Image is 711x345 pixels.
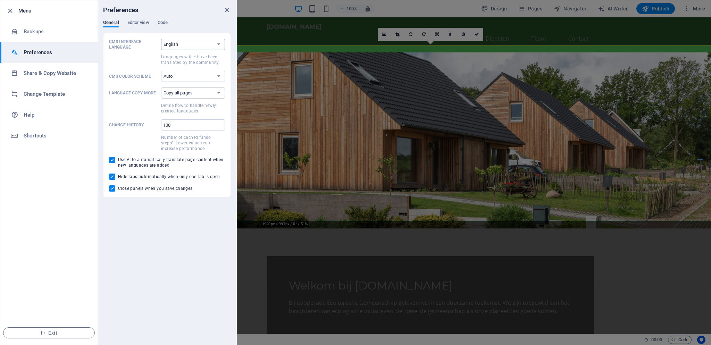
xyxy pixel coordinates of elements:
p: Change history [109,122,158,128]
button: close [223,6,231,14]
h6: Share & Copy Website [24,69,88,77]
a: Help [0,104,98,125]
p: Define how to handle newly created languages. [161,103,225,114]
div: Preferences [103,20,231,33]
h6: Shortcuts [24,132,88,140]
span: Close panels when you save changes [118,186,193,191]
span: Code [158,18,168,28]
h6: Preferences [24,48,88,57]
h6: Backups [24,27,88,36]
input: Change historyNumber of cached “undo steps”. Lower values can increase performance. [161,119,225,131]
select: CMS Interface LanguageLanguages with * have been translated by the community. [161,39,225,50]
p: Languages with * have been translated by the community. [161,54,225,65]
span: General [103,18,119,28]
p: Language Copy Mode [109,90,158,96]
span: Editor view [127,18,149,28]
h6: Menu [18,7,92,15]
span: Exit [9,330,89,336]
h6: Change Template [24,90,88,98]
button: Exit [3,327,95,338]
h6: Help [24,111,88,119]
span: Hide tabs automatically when only one tab is open [118,174,220,179]
p: CMS Color Scheme [109,74,158,79]
h6: Preferences [103,6,139,14]
select: Language Copy ModeDefine how to handle newly created languages. [161,87,225,99]
span: Use AI to automatically translate page content when new languages are added [118,157,225,168]
p: CMS Interface Language [109,39,158,50]
p: Number of cached “undo steps”. Lower values can increase performance. [161,135,225,151]
select: CMS Color Scheme [161,71,225,82]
